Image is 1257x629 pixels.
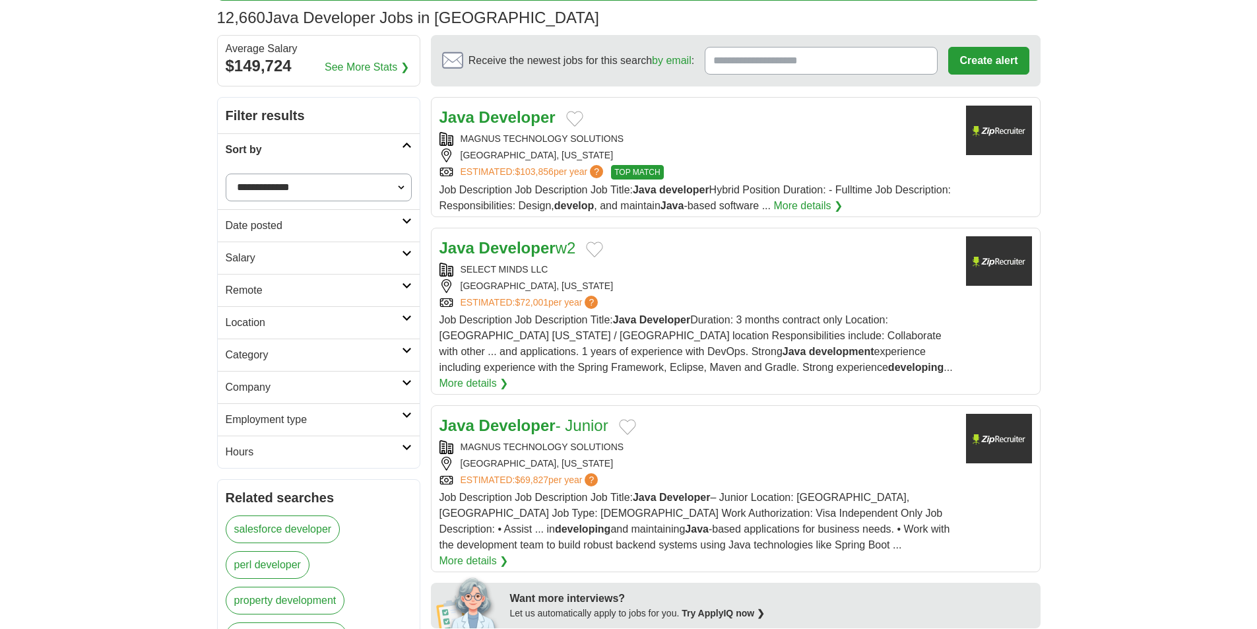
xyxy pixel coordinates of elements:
strong: developing [555,523,610,535]
a: Hours [218,436,420,468]
strong: Developer [479,108,556,126]
strong: development [809,346,874,357]
a: ESTIMATED:$103,856per year? [461,165,606,180]
strong: develop [554,200,594,211]
h2: Sort by [226,142,402,158]
strong: Developer [639,314,690,325]
strong: Developer [479,239,556,257]
strong: Java [783,346,806,357]
a: property development [226,587,345,614]
h2: Date posted [226,218,402,234]
div: Average Salary [226,44,412,54]
strong: Java [661,200,684,211]
a: ESTIMATED:$69,827per year? [461,473,601,487]
span: Job Description Job Description Job Title: Hybrid Position Duration: - Fulltime Job Description: ... [439,184,951,211]
h2: Salary [226,250,402,266]
div: MAGNUS TECHNOLOGY SOLUTIONS [439,132,955,146]
a: Date posted [218,209,420,242]
a: Company [218,371,420,403]
h2: Filter results [218,98,420,133]
a: by email [652,55,692,66]
img: Company logo [966,106,1032,155]
span: Job Description Job Description Title: Duration: 3 months contract only Location: [GEOGRAPHIC_DAT... [439,314,953,373]
h2: Employment type [226,412,402,428]
a: More details ❯ [773,198,843,214]
strong: developing [888,362,944,373]
button: Add to favorite jobs [586,242,603,257]
div: Want more interviews? [510,591,1033,607]
a: Employment type [218,403,420,436]
span: TOP MATCH [611,165,663,180]
img: Company logo [966,414,1032,463]
span: ? [585,473,598,486]
a: Try ApplyIQ now ❯ [682,608,765,618]
a: Java Developer [439,108,556,126]
strong: Developer [659,492,710,503]
span: Receive the newest jobs for this search : [468,53,694,69]
a: More details ❯ [439,376,509,391]
a: ESTIMATED:$72,001per year? [461,296,601,310]
h2: Location [226,315,402,331]
button: Create alert [948,47,1029,75]
h2: Remote [226,282,402,298]
button: Add to favorite jobs [566,111,583,127]
h1: Java Developer Jobs in [GEOGRAPHIC_DATA] [217,9,599,26]
span: Job Description Job Description Job Title: – Junior Location: [GEOGRAPHIC_DATA], [GEOGRAPHIC_DATA... [439,492,950,550]
span: $69,827 [515,475,548,485]
h2: Hours [226,444,402,460]
strong: Java [613,314,637,325]
span: $72,001 [515,297,548,308]
a: Sort by [218,133,420,166]
strong: Java [439,108,474,126]
strong: Java [633,492,657,503]
a: See More Stats ❯ [325,59,409,75]
a: Java Developerw2 [439,239,576,257]
span: ? [590,165,603,178]
img: apply-iq-scientist.png [436,576,500,628]
a: salesforce developer [226,515,340,543]
div: Let us automatically apply to jobs for you. [510,607,1033,620]
a: Remote [218,274,420,306]
div: MAGNUS TECHNOLOGY SOLUTIONS [439,440,955,454]
strong: developer [659,184,709,195]
h2: Category [226,347,402,363]
h2: Company [226,380,402,395]
button: Add to favorite jobs [619,419,636,435]
div: [GEOGRAPHIC_DATA], [US_STATE] [439,149,955,162]
a: More details ❯ [439,553,509,569]
div: SELECT MINDS LLC [439,263,955,277]
strong: Java [633,184,657,195]
img: Company logo [966,236,1032,286]
span: 12,660 [217,6,265,30]
span: $103,856 [515,166,553,177]
div: [GEOGRAPHIC_DATA], [US_STATE] [439,457,955,471]
strong: Java [685,523,709,535]
a: perl developer [226,551,309,579]
div: [GEOGRAPHIC_DATA], [US_STATE] [439,279,955,293]
span: ? [585,296,598,309]
strong: Java [439,416,474,434]
a: Java Developer- Junior [439,416,608,434]
a: Salary [218,242,420,274]
div: $149,724 [226,54,412,78]
a: Category [218,339,420,371]
strong: Developer [479,416,556,434]
a: Location [218,306,420,339]
strong: Java [439,239,474,257]
h2: Related searches [226,488,412,508]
